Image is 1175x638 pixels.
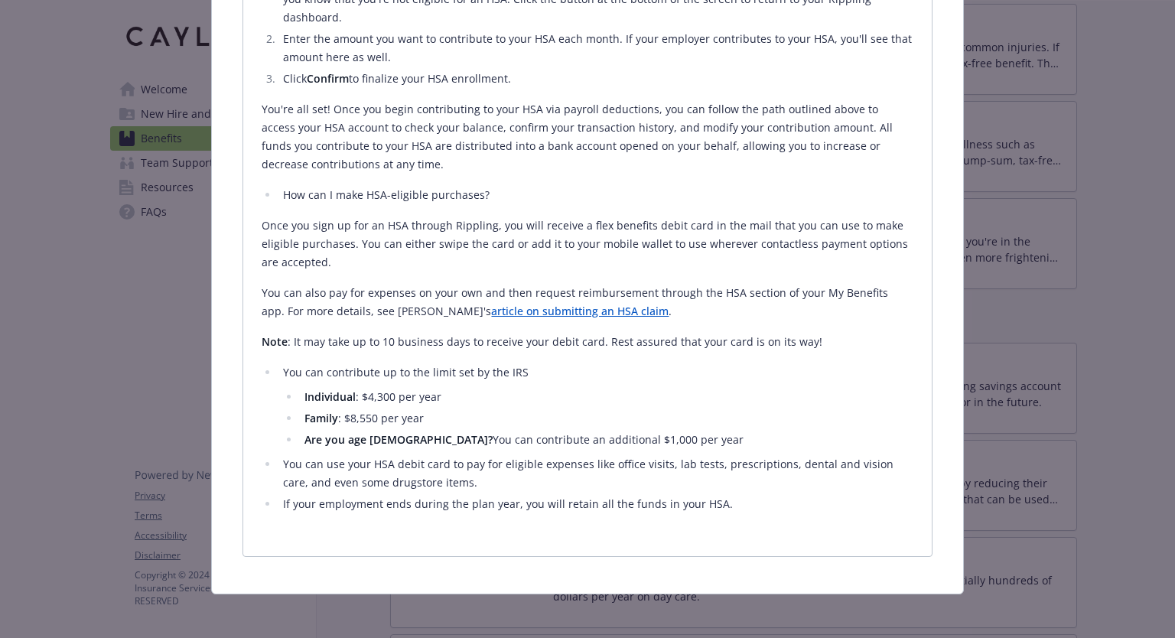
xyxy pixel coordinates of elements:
[300,388,913,406] li: : $4,300 per year
[262,333,913,351] p: : It may take up to 10 business days to receive your debit card. Rest assured that your card is o...
[278,30,913,67] li: Enter the amount you want to contribute to your HSA each month. If your employer contributes to y...
[262,334,288,349] strong: Note
[278,455,913,492] li: You can use your HSA debit card to pay for eligible expenses like office visits, lab tests, presc...
[278,186,913,204] li: How can I make HSA-eligible purchases?
[300,431,913,449] li: You can contribute an additional $1,000 per year
[262,100,913,174] p: You're all set! Once you begin contributing to your HSA via payroll deductions, you can follow th...
[304,389,356,404] strong: Individual
[262,216,913,272] p: Once you sign up for an HSA through Rippling, you will receive a flex benefits debit card in the ...
[278,70,913,88] li: Click to finalize your HSA enrollment.
[491,304,669,318] a: article on submitting an HSA claim
[278,495,913,513] li: If your employment ends during the plan year, you will retain all the funds in your HSA.
[278,363,913,449] li: You can contribute up to the limit set by the IRS
[304,411,338,425] strong: Family
[262,284,913,321] p: You can also pay for expenses on your own and then request reimbursement through the HSA section ...
[300,409,913,428] li: : $8,550 per year
[307,71,349,86] strong: Confirm
[304,432,493,447] strong: Are you age [DEMOGRAPHIC_DATA]?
